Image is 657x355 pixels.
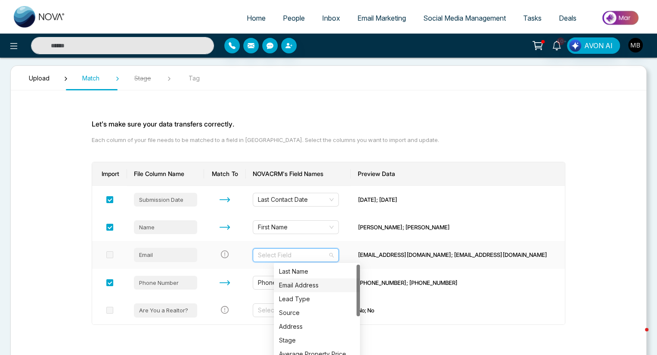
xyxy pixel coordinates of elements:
div: Phone Number [134,276,197,290]
div: Stage [274,333,360,347]
span: First Name [258,221,334,234]
span: Email Marketing [357,14,406,22]
span: Stage [121,74,164,83]
div: Email Address [274,278,360,292]
span: Home [247,14,266,22]
span: Last Contact Date [258,193,334,206]
div: Name [134,220,197,234]
img: User Avatar [628,38,643,52]
span: 10+ [557,37,564,45]
th: Import [92,162,127,186]
span: exclamation-circle [221,306,229,314]
span: Tasks [523,14,542,22]
a: 10+ [546,37,567,52]
div: Submission Date [134,193,197,207]
div: Source [279,308,355,318]
div: Lead Type [279,294,355,304]
th: NOVACRM's Field Names [246,162,351,186]
div: No; No [358,306,558,315]
div: Stage [279,336,355,345]
div: [EMAIL_ADDRESS][DOMAIN_NAME]; [EMAIL_ADDRESS][DOMAIN_NAME] [358,250,558,259]
p: Each column of your file needs to be matched to a field in [GEOGRAPHIC_DATA]. Select the columns ... [92,136,565,145]
a: Home [238,10,274,26]
a: Inbox [313,10,349,26]
div: Lead Type [274,292,360,306]
th: Match To [204,162,246,186]
div: [DATE]; [DATE] [358,195,558,204]
img: Lead Flow [569,40,581,52]
div: [PERSON_NAME]; [PERSON_NAME] [358,223,558,232]
span: Upload [18,74,61,83]
span: Deals [559,14,576,22]
a: Email Marketing [349,10,415,26]
a: Social Media Management [415,10,514,26]
a: Deals [550,10,585,26]
span: Inbox [322,14,340,22]
th: Preview Data [351,162,565,186]
span: Match [69,74,112,83]
span: Tag [173,74,216,83]
th: File Column Name [127,162,204,186]
div: Source [274,306,360,320]
span: Social Media Management [423,14,506,22]
div: Address [279,322,355,331]
div: Email Address [279,281,355,290]
p: Let's make sure your data transfers correctly. [92,119,565,129]
span: People [283,14,305,22]
iframe: Intercom live chat [628,326,648,346]
img: Market-place.gif [589,8,652,28]
div: Address [274,320,360,333]
span: AVON AI [584,40,613,51]
span: exclamation-circle [221,250,229,258]
div: [PHONE_NUMBER]; [PHONE_NUMBER] [358,278,558,287]
div: Email [134,248,197,262]
div: Last Name [279,267,355,276]
a: People [274,10,313,26]
div: Last Name [274,265,360,278]
button: AVON AI [567,37,620,54]
img: Nova CRM Logo [14,6,65,28]
span: Phone Number [258,276,334,289]
a: Tasks [514,10,550,26]
div: Are You a Realtor? [134,303,197,317]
